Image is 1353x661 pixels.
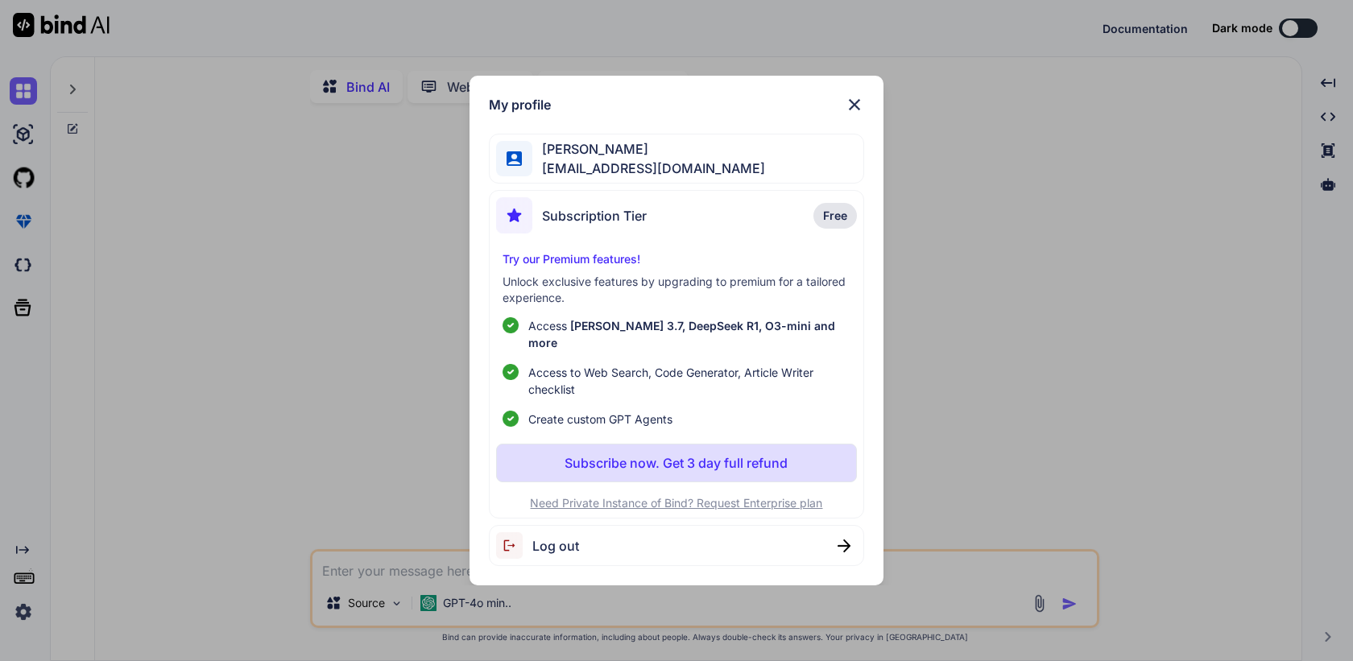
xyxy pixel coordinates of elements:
[496,197,532,233] img: subscription
[528,319,835,349] span: [PERSON_NAME] 3.7, DeepSeek R1, O3-mini and more
[528,411,672,428] span: Create custom GPT Agents
[845,95,864,114] img: close
[503,274,850,306] p: Unlock exclusive features by upgrading to premium for a tailored experience.
[489,95,551,114] h1: My profile
[503,317,519,333] img: checklist
[823,208,847,224] span: Free
[496,532,532,559] img: logout
[503,364,519,380] img: checklist
[528,364,850,398] span: Access to Web Search, Code Generator, Article Writer checklist
[532,536,579,556] span: Log out
[532,139,765,159] span: [PERSON_NAME]
[496,495,856,511] p: Need Private Instance of Bind? Request Enterprise plan
[496,444,856,482] button: Subscribe now. Get 3 day full refund
[503,411,519,427] img: checklist
[528,317,850,351] p: Access
[532,159,765,178] span: [EMAIL_ADDRESS][DOMAIN_NAME]
[503,251,850,267] p: Try our Premium features!
[507,151,522,167] img: profile
[565,453,788,473] p: Subscribe now. Get 3 day full refund
[838,539,850,552] img: close
[542,206,647,225] span: Subscription Tier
